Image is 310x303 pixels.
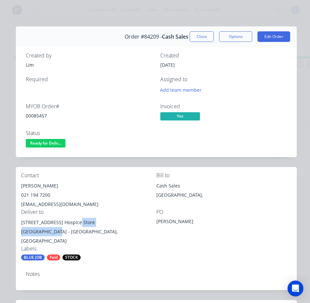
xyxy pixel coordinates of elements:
[156,181,291,190] div: Cash Sales
[21,254,45,260] div: BLUE JOB
[21,218,156,246] div: [STREET_ADDRESS] Hospice Store[GEOGRAPHIC_DATA] - [GEOGRAPHIC_DATA], [GEOGRAPHIC_DATA]
[219,31,252,42] button: Options
[21,209,156,215] div: Deliver to
[160,103,287,110] div: Invoiced
[21,190,156,200] div: 021 194 7200
[160,52,287,59] div: Created
[160,112,200,120] span: Yes
[257,31,290,42] button: Edit Order
[162,34,188,40] span: Cash Sales
[156,209,291,215] div: PO
[26,112,152,119] div: 00085457
[156,218,239,227] div: [PERSON_NAME]
[157,85,205,94] button: Add team member
[26,271,287,277] div: Notes
[47,254,60,260] div: Paid
[26,61,152,68] div: Lim
[21,218,156,227] div: [STREET_ADDRESS] Hospice Store
[21,181,156,190] div: [PERSON_NAME]
[26,103,152,110] div: MYOB Order #
[26,130,152,136] div: Status
[160,76,287,83] div: Assigned to
[21,172,156,179] div: Contact
[26,139,65,147] span: Ready for Deliv...
[26,139,65,149] button: Ready for Deliv...
[62,254,81,260] div: STOCK
[26,76,152,83] div: Required
[156,190,291,200] div: [GEOGRAPHIC_DATA],
[125,34,162,40] span: Order #84209 -
[26,52,152,59] div: Created by
[160,85,205,94] button: Add team member
[156,181,291,202] div: Cash Sales[GEOGRAPHIC_DATA],
[21,246,156,252] div: Labels
[160,62,175,68] span: [DATE]
[21,227,156,246] div: [GEOGRAPHIC_DATA] - [GEOGRAPHIC_DATA], [GEOGRAPHIC_DATA]
[156,172,291,179] div: Bill to
[190,31,214,42] button: Close
[21,181,156,209] div: [PERSON_NAME]021 194 7200[EMAIL_ADDRESS][DOMAIN_NAME]
[288,281,303,296] div: Open Intercom Messenger
[21,200,156,209] div: [EMAIL_ADDRESS][DOMAIN_NAME]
